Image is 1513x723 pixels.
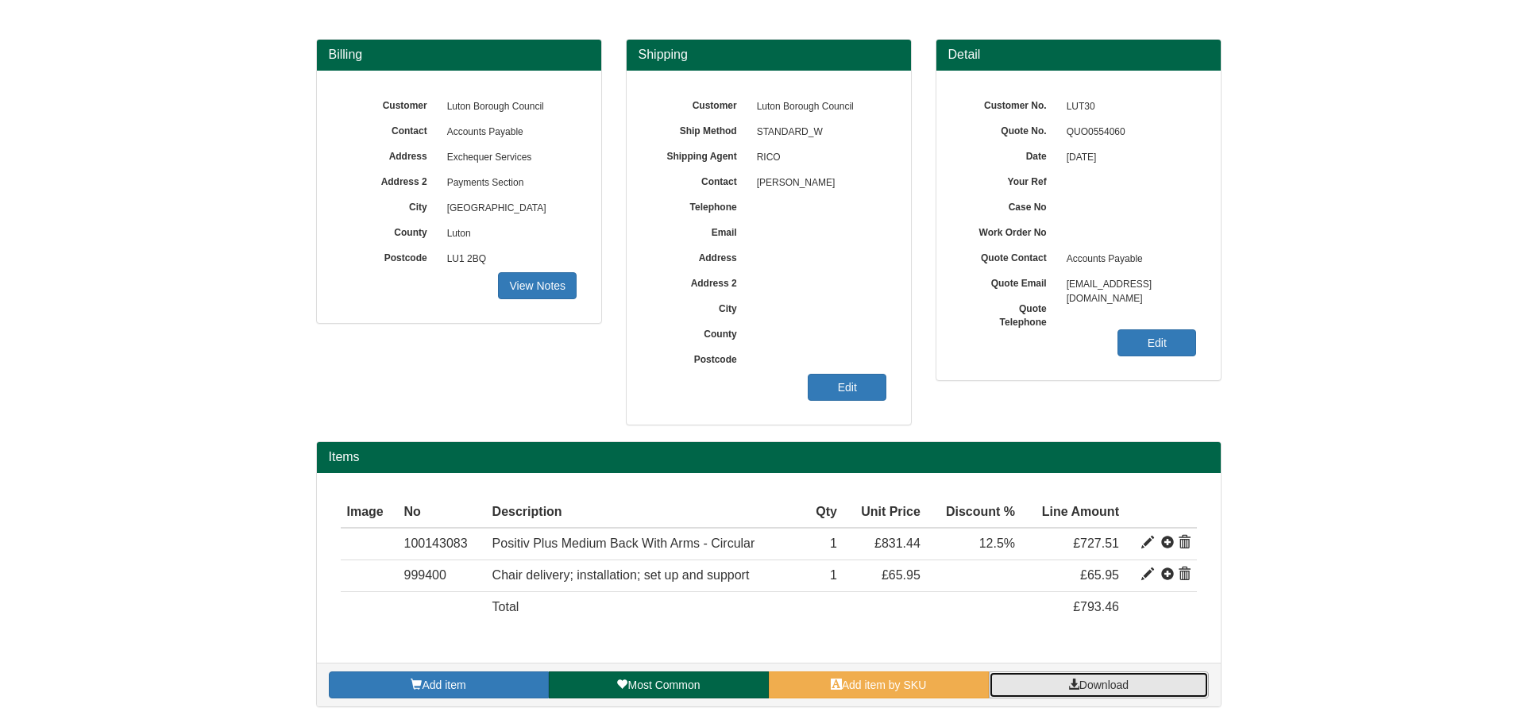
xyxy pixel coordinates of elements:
span: Luton Borough Council [749,94,887,120]
span: Add item by SKU [842,679,927,691]
label: Postcode [650,348,749,367]
a: Download [989,671,1209,698]
td: 999400 [397,560,485,592]
label: Contact [650,171,749,189]
td: 100143083 [397,528,485,560]
span: £65.95 [1080,568,1119,582]
label: Customer [341,94,439,113]
span: 1 [830,568,837,582]
span: QUO0554060 [1059,120,1197,145]
span: RICO [749,145,887,171]
label: Address 2 [341,171,439,189]
label: Quote Email [960,272,1059,290]
span: £793.46 [1073,600,1119,613]
span: LUT30 [1059,94,1197,120]
span: Payments Section [439,171,577,196]
h3: Billing [329,48,589,62]
span: STANDARD_W [749,120,887,145]
label: Case No [960,196,1059,214]
label: Quote Contact [960,247,1059,265]
label: County [341,221,439,240]
span: £727.51 [1073,536,1119,550]
span: Accounts Payable [1059,247,1197,272]
span: Positiv Plus Medium Back With Arms - Circular [492,536,755,550]
a: View Notes [498,272,577,299]
label: Shipping Agent [650,145,749,163]
td: Total [486,592,805,623]
span: Add item [422,679,465,691]
th: Line Amount [1021,497,1125,529]
label: Customer [650,94,749,113]
th: Discount % [927,497,1021,529]
th: Unit Price [843,497,927,529]
label: Address [650,247,749,265]
th: Qty [805,497,843,529]
span: [PERSON_NAME] [749,171,887,196]
span: Luton Borough Council [439,94,577,120]
label: Ship Method [650,120,749,138]
h3: Detail [948,48,1209,62]
th: Description [486,497,805,529]
span: Chair delivery; installation; set up and support [492,568,750,582]
label: Customer No. [960,94,1059,113]
span: [EMAIL_ADDRESS][DOMAIN_NAME] [1059,272,1197,298]
label: Your Ref [960,171,1059,189]
span: LU1 2BQ [439,247,577,272]
label: Address [341,145,439,163]
span: Exchequer Services [439,145,577,171]
label: City [650,298,749,316]
label: Postcode [341,247,439,265]
a: Edit [808,374,886,401]
th: No [397,497,485,529]
label: Email [650,221,749,240]
label: Quote No. [960,120,1059,138]
span: Luton [439,221,577,247]
label: Address 2 [650,272,749,290]
span: Download [1079,679,1129,691]
th: Image [341,497,398,529]
label: Telephone [650,196,749,214]
label: Work Order No [960,221,1059,240]
span: Accounts Payable [439,120,577,145]
span: 1 [830,536,837,550]
span: [GEOGRAPHIC_DATA] [439,196,577,221]
span: Most Common [627,679,700,691]
a: Edit [1117,329,1196,356]
span: 12.5% [979,536,1015,550]
label: Date [960,145,1059,163]
span: £65.95 [882,568,921,582]
label: County [650,323,749,341]
h2: Items [329,450,1209,464]
label: City [341,196,439,214]
label: Quote Telephone [960,298,1059,329]
span: [DATE] [1059,145,1197,171]
label: Contact [341,120,439,138]
h3: Shipping [639,48,899,62]
span: £831.44 [874,536,921,550]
